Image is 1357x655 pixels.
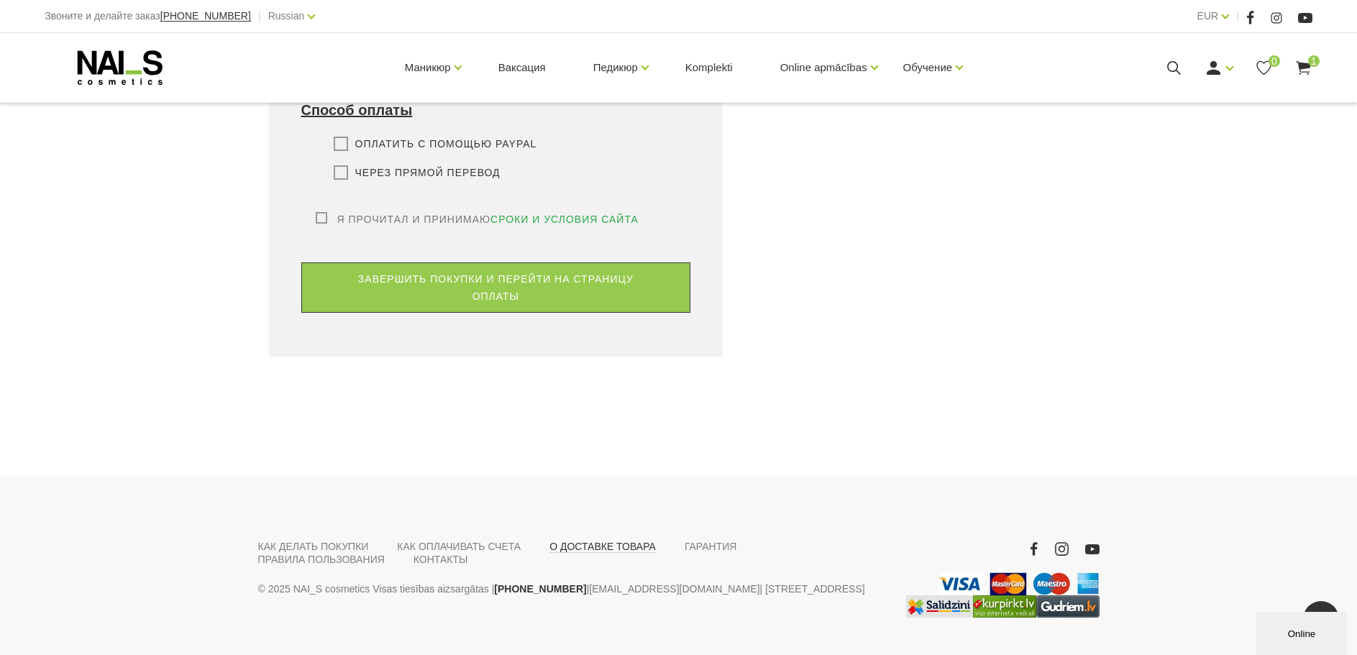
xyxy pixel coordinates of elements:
[414,553,468,566] a: КОНТАКТЫ
[1294,59,1312,77] a: 1
[1255,59,1273,77] a: 0
[903,39,953,96] a: Обучение
[487,33,557,102] a: Ваксация
[301,262,691,313] button: завершить покупки и перейти на страницу оплаты
[334,165,501,180] label: Через прямой перевод
[160,10,251,22] span: [PHONE_NUMBER]
[397,540,521,553] a: КАК ОПЛАЧИВАТЬ СЧЕТА
[685,540,737,553] a: ГАРАНТИЯ
[1236,7,1239,25] span: |
[1308,55,1320,67] span: 1
[674,33,744,102] a: Komplekti
[490,212,639,226] a: сроки и условия сайта
[1256,609,1350,655] iframe: chat widget
[589,580,759,597] a: [EMAIL_ADDRESS][DOMAIN_NAME]
[1197,7,1219,24] a: EUR
[549,540,656,553] a: О ДОСТАВКЕ ТОВАРА
[405,39,451,96] a: Маникюр
[258,540,369,553] a: КАК ДЕЛАТЬ ПОКУПКИ
[334,137,537,151] label: Оплатить с помощью PayPal
[301,102,691,119] h4: Способ оплаты
[906,595,973,618] img: Labākā cena interneta veikalos - Samsung, Cena, iPhone, Mobilie telefoni
[316,212,639,226] label: Я прочитал и принимаю
[1036,595,1100,618] img: www.gudriem.lv/veikali/lv
[258,580,884,597] p: © 2025 NAI_S cosmetics Visas tiesības aizsargātas | | | [STREET_ADDRESS]
[268,7,305,24] a: Russian
[973,595,1036,618] img: Lielākais Latvijas interneta veikalu preču meklētājs
[258,553,385,566] a: ПРАВИЛА ПОЛЬЗОВАНИЯ
[45,7,251,25] div: Звоните и делайте заказ
[1036,595,1100,618] a: https://www.gudriem.lv/veikali/lv
[160,11,251,22] a: [PHONE_NUMBER]
[780,39,867,96] a: Online apmācības
[494,580,586,597] a: [PHONE_NUMBER]
[258,7,261,25] span: |
[1269,55,1280,67] span: 0
[593,39,638,96] a: Педикюр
